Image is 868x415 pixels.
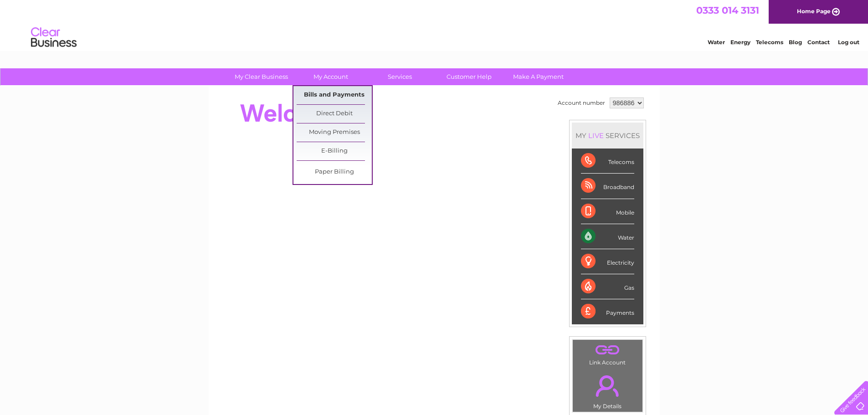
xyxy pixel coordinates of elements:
[297,105,372,123] a: Direct Debit
[572,339,643,368] td: Link Account
[581,274,634,299] div: Gas
[575,342,640,358] a: .
[362,68,437,85] a: Services
[696,5,759,16] a: 0333 014 3131
[586,131,606,140] div: LIVE
[581,199,634,224] div: Mobile
[219,5,650,44] div: Clear Business is a trading name of Verastar Limited (registered in [GEOGRAPHIC_DATA] No. 3667643...
[293,68,368,85] a: My Account
[297,142,372,160] a: E-Billing
[297,86,372,104] a: Bills and Payments
[224,68,299,85] a: My Clear Business
[572,123,643,149] div: MY SERVICES
[756,39,783,46] a: Telecoms
[581,249,634,274] div: Electricity
[501,68,576,85] a: Make A Payment
[297,163,372,181] a: Paper Billing
[572,368,643,412] td: My Details
[789,39,802,46] a: Blog
[581,149,634,174] div: Telecoms
[581,224,634,249] div: Water
[555,95,607,111] td: Account number
[581,299,634,324] div: Payments
[708,39,725,46] a: Water
[431,68,507,85] a: Customer Help
[575,370,640,402] a: .
[31,24,77,51] img: logo.png
[730,39,750,46] a: Energy
[581,174,634,199] div: Broadband
[297,123,372,142] a: Moving Premises
[807,39,830,46] a: Contact
[838,39,859,46] a: Log out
